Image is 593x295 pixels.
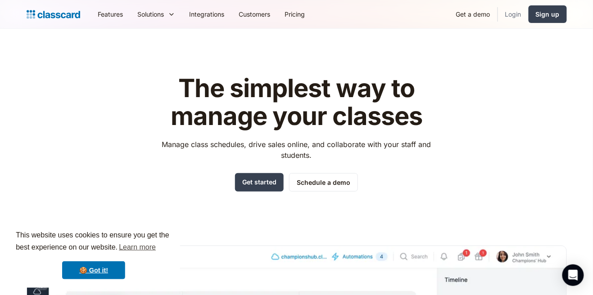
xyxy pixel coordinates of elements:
[118,241,157,254] a: learn more about cookies
[27,8,80,21] a: home
[278,4,312,24] a: Pricing
[449,4,498,24] a: Get a demo
[232,4,278,24] a: Customers
[154,75,439,130] h1: The simplest way to manage your classes
[91,4,131,24] a: Features
[529,5,567,23] a: Sign up
[562,264,584,286] div: Open Intercom Messenger
[536,9,560,19] div: Sign up
[182,4,232,24] a: Integrations
[498,4,529,24] a: Login
[16,230,172,254] span: This website uses cookies to ensure you get the best experience on our website.
[154,139,439,161] p: Manage class schedules, drive sales online, and collaborate with your staff and students.
[289,173,358,192] a: Schedule a demo
[131,4,182,24] div: Solutions
[235,173,284,192] a: Get started
[7,221,180,288] div: cookieconsent
[138,9,164,19] div: Solutions
[62,261,125,279] a: dismiss cookie message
